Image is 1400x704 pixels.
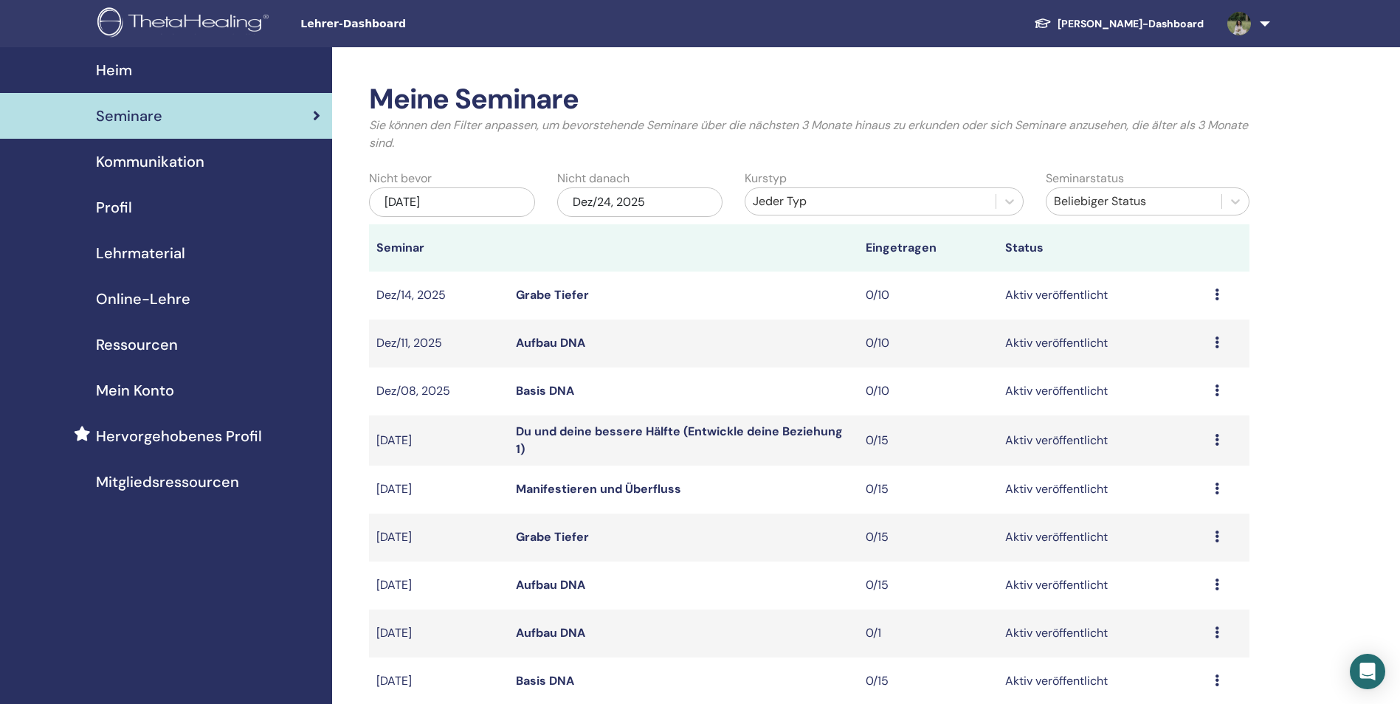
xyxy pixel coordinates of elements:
div: Beliebiger Status [1054,193,1214,210]
a: Aufbau DNA [516,577,585,593]
td: 0/15 [858,514,998,562]
td: Aktiv veröffentlicht [998,610,1207,658]
h2: Meine Seminare [369,83,1249,117]
td: Aktiv veröffentlicht [998,514,1207,562]
span: Kommunikation [96,151,204,173]
label: Nicht bevor [369,170,432,187]
td: [DATE] [369,466,508,514]
td: [DATE] [369,562,508,610]
td: [DATE] [369,514,508,562]
span: Ressourcen [96,334,178,356]
span: Lehrer-Dashboard [300,16,522,32]
th: Eingetragen [858,224,998,272]
span: Lehrmaterial [96,242,185,264]
label: Seminarstatus [1046,170,1124,187]
a: Manifestieren und Überfluss [516,481,681,497]
div: Open Intercom Messenger [1350,654,1385,689]
td: Dez/08, 2025 [369,367,508,415]
a: Basis DNA [516,383,574,398]
a: [PERSON_NAME]-Dashboard [1022,10,1215,38]
td: Aktiv veröffentlicht [998,272,1207,320]
td: [DATE] [369,415,508,466]
span: Hervorgehobenes Profil [96,425,262,447]
div: Jeder Typ [753,193,988,210]
a: Grabe Tiefer [516,529,589,545]
a: Aufbau DNA [516,335,585,351]
td: 0/15 [858,466,998,514]
td: Aktiv veröffentlicht [998,320,1207,367]
td: [DATE] [369,610,508,658]
td: 0/10 [858,272,998,320]
td: Aktiv veröffentlicht [998,562,1207,610]
td: 0/15 [858,562,998,610]
span: Profil [96,196,132,218]
a: Grabe Tiefer [516,287,589,303]
span: Mitgliedsressourcen [96,471,239,493]
td: 0/1 [858,610,998,658]
div: Dez/24, 2025 [557,187,723,217]
span: Seminare [96,105,162,127]
label: Kurstyp [745,170,787,187]
td: Aktiv veröffentlicht [998,415,1207,466]
th: Status [998,224,1207,272]
span: Heim [96,59,132,81]
td: Dez/11, 2025 [369,320,508,367]
label: Nicht danach [557,170,630,187]
a: Du und deine bessere Hälfte (Entwickle deine Beziehung 1) [516,424,843,457]
th: Seminar [369,224,508,272]
div: [DATE] [369,187,535,217]
td: 0/15 [858,415,998,466]
td: Dez/14, 2025 [369,272,508,320]
td: 0/10 [858,320,998,367]
span: Online-Lehre [96,288,190,310]
img: graduation-cap-white.svg [1034,17,1052,30]
p: Sie können den Filter anpassen, um bevorstehende Seminare über die nächsten 3 Monate hinaus zu er... [369,117,1249,152]
img: default.jpg [1227,12,1251,35]
a: Basis DNA [516,673,574,689]
td: 0/10 [858,367,998,415]
a: Aufbau DNA [516,625,585,641]
img: logo.png [97,7,274,41]
span: Mein Konto [96,379,174,401]
td: Aktiv veröffentlicht [998,367,1207,415]
td: Aktiv veröffentlicht [998,466,1207,514]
